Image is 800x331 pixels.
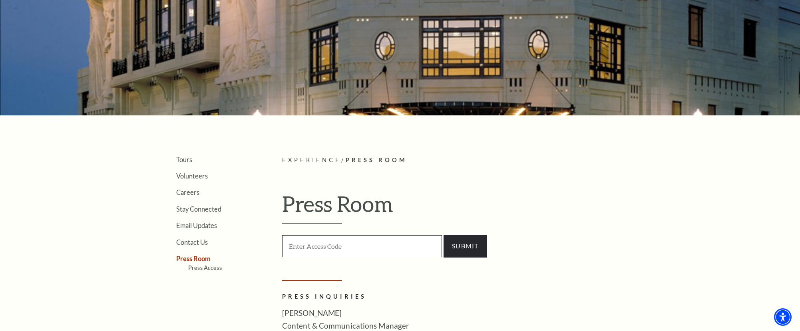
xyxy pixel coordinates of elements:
[176,255,211,262] a: Press Room
[444,235,487,257] input: Submit button
[774,308,792,326] div: Accessibility Menu
[282,191,648,224] h1: Press Room
[176,172,208,180] a: Volunteers
[176,222,217,229] a: Email Updates
[188,264,222,271] a: Press Access
[176,205,221,213] a: Stay Connected
[176,156,192,163] a: Tours
[282,235,442,257] input: Enter Access Code
[282,157,341,163] span: Experience
[282,292,542,302] h2: PRESS INQUIRIES
[176,188,199,196] a: Careers
[176,238,208,246] a: Contact Us
[346,157,407,163] span: Press Room
[282,155,648,165] p: /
